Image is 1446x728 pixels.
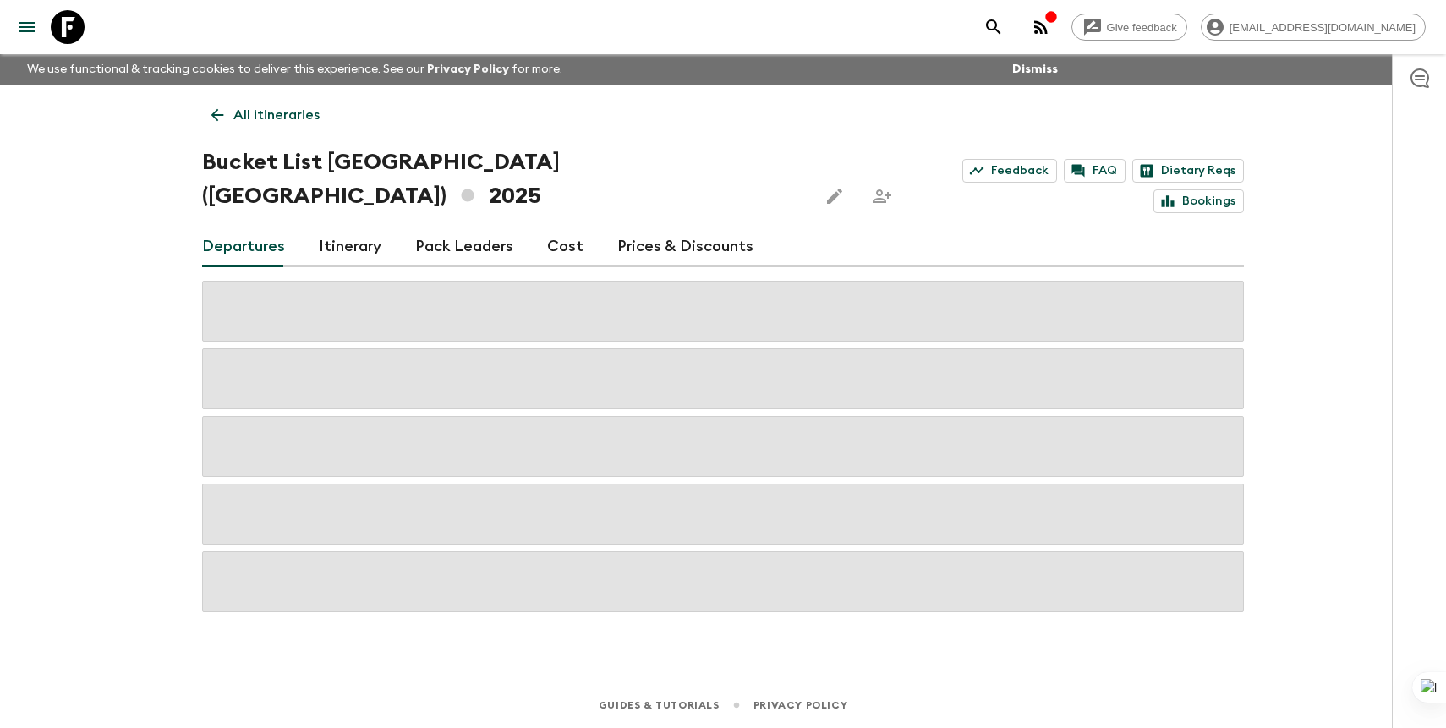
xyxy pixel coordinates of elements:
a: Pack Leaders [415,227,513,267]
a: Privacy Policy [427,63,509,75]
div: [EMAIL_ADDRESS][DOMAIN_NAME] [1201,14,1426,41]
button: Edit this itinerary [818,179,852,213]
a: Departures [202,227,285,267]
a: Dietary Reqs [1132,159,1244,183]
p: All itineraries [233,105,320,125]
a: Guides & Tutorials [599,696,720,714]
p: We use functional & tracking cookies to deliver this experience. See our for more. [20,54,569,85]
a: Cost [547,227,583,267]
button: menu [10,10,44,44]
a: Itinerary [319,227,381,267]
span: Give feedback [1098,21,1186,34]
h1: Bucket List [GEOGRAPHIC_DATA] ([GEOGRAPHIC_DATA]) 2025 [202,145,804,213]
button: search adventures [977,10,1011,44]
a: Give feedback [1071,14,1187,41]
a: Prices & Discounts [617,227,753,267]
a: Privacy Policy [753,696,847,714]
a: Bookings [1153,189,1244,213]
span: Share this itinerary [865,179,899,213]
a: Feedback [962,159,1057,183]
a: All itineraries [202,98,329,132]
a: FAQ [1064,159,1126,183]
button: Dismiss [1008,57,1062,81]
span: [EMAIL_ADDRESS][DOMAIN_NAME] [1220,21,1425,34]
